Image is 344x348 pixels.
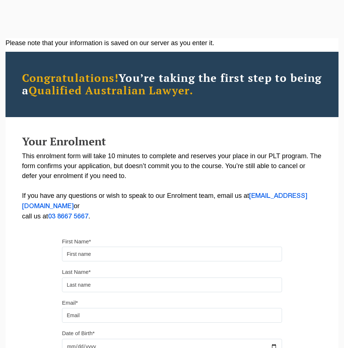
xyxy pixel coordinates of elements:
label: Last Name* [62,268,91,276]
input: Last name [62,278,282,292]
h2: Your Enrolment [22,135,322,148]
span: Congratulations! [22,70,118,85]
input: First name [62,247,282,261]
div: Please note that your information is saved on our server as you enter it. [6,38,338,48]
label: First Name* [62,238,91,245]
a: [EMAIL_ADDRESS][DOMAIN_NAME] [22,193,307,209]
input: Email [62,308,282,323]
label: Date of Birth* [62,330,95,337]
h2: You’re taking the first step to being a [22,72,322,97]
a: 03 8667 5667 [48,214,88,220]
span: Qualified Australian Lawyer. [29,83,193,98]
label: Email* [62,299,78,307]
p: This enrolment form will take 10 minutes to complete and reserves your place in our PLT program. ... [22,151,322,222]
